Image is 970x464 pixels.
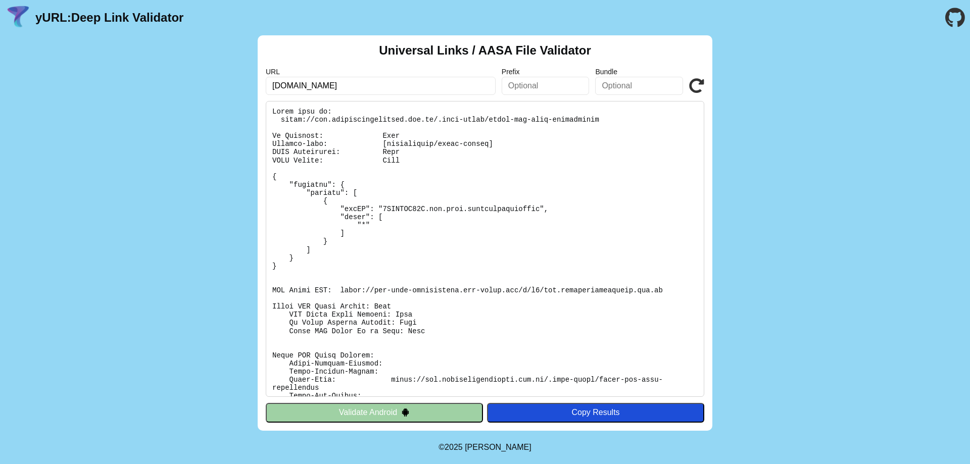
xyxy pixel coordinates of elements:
[595,77,683,95] input: Optional
[5,5,31,31] img: yURL Logo
[379,43,591,58] h2: Universal Links / AASA File Validator
[266,77,496,95] input: Required
[35,11,183,25] a: yURL:Deep Link Validator
[266,68,496,76] label: URL
[595,68,683,76] label: Bundle
[445,443,463,451] span: 2025
[401,408,410,417] img: droidIcon.svg
[266,101,704,397] pre: Lorem ipsu do: sitam://con.adipiscingelitsed.doe.te/.inci-utlab/etdol-mag-aliq-enimadminim Ve Qui...
[502,68,590,76] label: Prefix
[439,431,531,464] footer: ©
[492,408,699,417] div: Copy Results
[502,77,590,95] input: Optional
[487,403,704,422] button: Copy Results
[465,443,531,451] a: Michael Ibragimchayev's Personal Site
[266,403,483,422] button: Validate Android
